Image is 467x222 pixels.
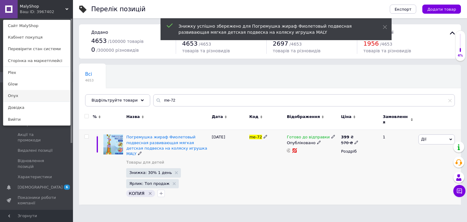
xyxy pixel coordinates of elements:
span: Знижка: 30% 1 день [129,171,172,175]
div: [DATE] [210,130,248,205]
span: 0 [91,46,95,53]
a: Plex [3,67,70,78]
div: ₴ [341,134,358,140]
span: MalyShop [20,4,65,9]
span: / 4653 [380,42,392,47]
a: Довідка [3,102,70,113]
a: Товары для детей [126,160,164,165]
span: 4653 [91,37,107,44]
img: Погремушка жираф Фиолетовый подвесная развивающая мягкая детская подвеска на коляску игрушка MALY [103,134,123,154]
span: Видалені позиції [18,148,53,153]
span: 4653 [85,78,94,83]
span: / 4653 [289,42,302,47]
span: Ярлик: Топ продаж [129,182,169,186]
b: 399 [341,135,349,139]
span: me-72 [249,135,262,139]
button: Чат з покупцем [453,185,465,197]
div: Опубліковано [287,140,338,146]
span: Код [249,114,258,120]
span: 6 [64,185,70,190]
div: Роздріб [341,149,378,154]
a: Перевірити стан системи [3,43,70,55]
span: Назва [126,114,140,120]
a: Погремушка жираф Фиолетовый подвесная развивающая мягкая детская подвеска на коляску игрушка MALY [126,135,207,156]
button: Додати товар [422,5,461,14]
div: 4% [455,54,465,58]
a: Сайт MalyShop [3,20,70,32]
div: Перелік позицій [91,6,146,12]
span: Додати товар [427,7,456,12]
span: 2697 [273,40,288,47]
span: Відновлення позицій [18,158,56,169]
span: Відображення [287,114,320,120]
span: Експорт [395,7,412,12]
span: Дата [212,114,223,120]
span: Ціна [341,114,351,120]
span: КОПИЯ [129,191,144,196]
a: Onyx [3,90,70,102]
button: Експорт [390,5,417,14]
svg: Видалити мітку [148,191,153,196]
span: Додано [91,30,108,35]
span: / 100000 товарів [108,39,144,44]
span: % [93,114,97,120]
span: Акції та промокоди [18,132,56,143]
span: товарів та різновидів [363,48,411,53]
a: Сторінка на маркетплейсі [3,55,70,67]
span: 1956 [363,40,379,47]
span: Замовлення [383,114,409,125]
span: товарів та різновидів [182,48,230,53]
div: Ваш ID: 3967402 [20,9,45,15]
span: [DEMOGRAPHIC_DATA] [18,185,63,190]
span: / 300000 різновидів [96,48,139,53]
span: Дії [421,137,426,141]
div: 570 ₴ [341,140,358,146]
div: 1 [379,130,417,205]
span: товарів та різновидів [273,48,320,53]
span: Відфільтруйте товари [92,98,138,102]
span: Всі [85,71,92,77]
span: Готово до відправки [287,135,330,141]
span: / 4653 [199,42,211,47]
span: Показники роботи компанії [18,195,56,206]
a: Glow [3,78,70,90]
input: Пошук по назві позиції, артикулу і пошуковим запитам [153,94,455,106]
a: Кабінет покупця [3,32,70,43]
span: 4653 [182,40,198,47]
div: Знижку успішно збережено для Погремушка жираф Фиолетовый подвесная развивающая мягкая детская под... [178,23,368,35]
span: Характеристики [18,174,52,180]
a: Вийти [3,114,70,125]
